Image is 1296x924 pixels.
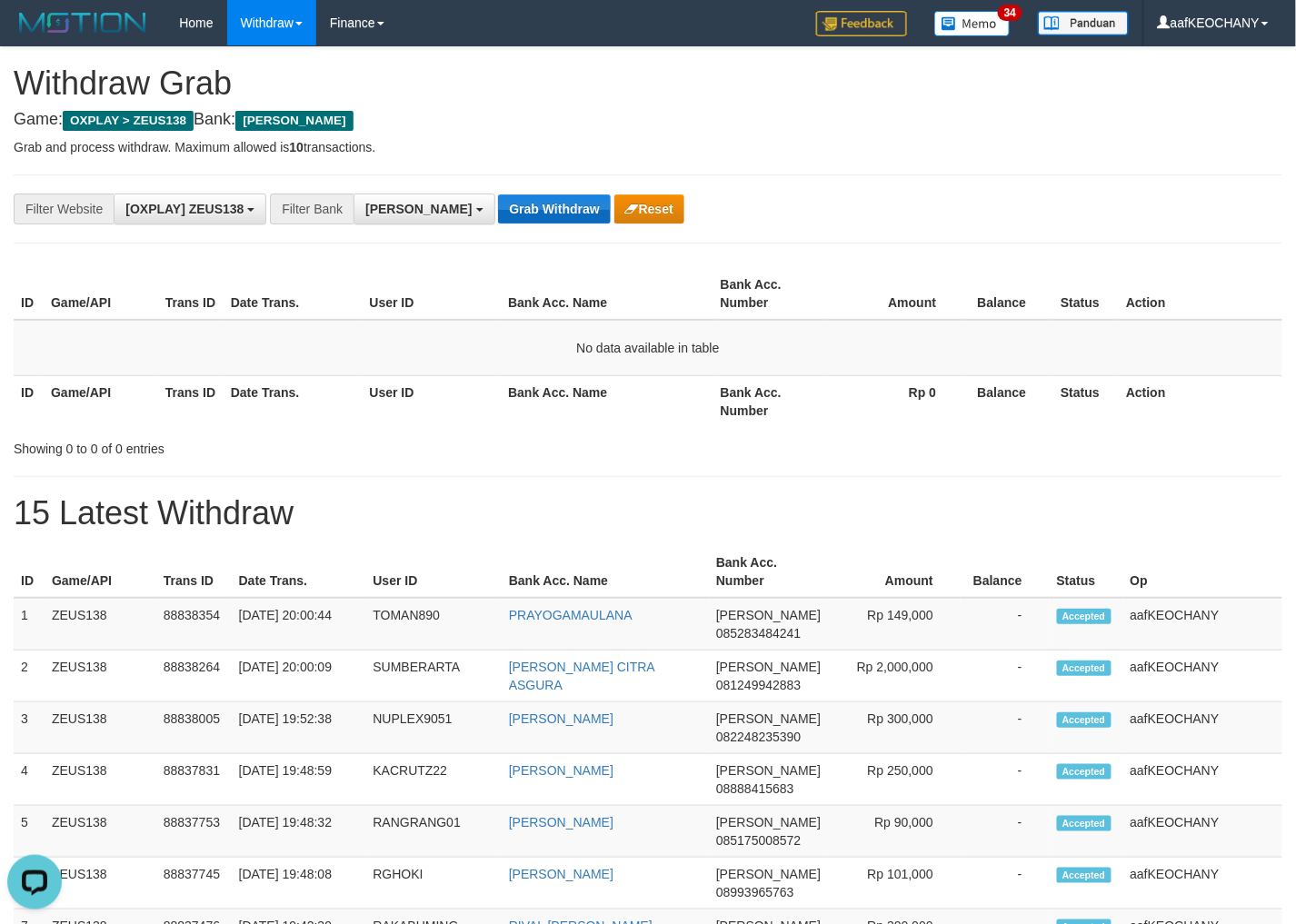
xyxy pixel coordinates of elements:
[14,546,45,598] th: ID
[1057,816,1112,831] span: Accepted
[365,754,502,806] td: KACRUTZ22
[961,546,1050,598] th: Balance
[509,660,654,692] a: [PERSON_NAME] CITRA ASGURA
[14,9,152,36] img: MOTION_logo.png
[828,546,961,598] th: Amount
[716,608,821,622] span: [PERSON_NAME]
[961,858,1050,909] td: -
[232,598,366,651] td: [DATE] 20:00:44
[63,111,194,131] span: OXPLAY > ZEUS138
[713,268,828,320] th: Bank Acc. Number
[998,5,1022,21] span: 34
[828,702,961,754] td: Rp 300,000
[45,598,156,651] td: ZEUS138
[1057,868,1112,883] span: Accepted
[1123,806,1282,858] td: aafKEOCHANY
[1053,268,1119,320] th: Status
[363,375,502,427] th: User ID
[713,375,828,427] th: Bank Acc. Number
[509,608,633,622] a: PRAYOGAMAULANA
[1053,375,1119,427] th: Status
[961,806,1050,858] td: -
[1123,546,1282,598] th: Op
[232,754,366,806] td: [DATE] 19:48:59
[14,651,45,702] td: 2
[509,815,613,830] a: [PERSON_NAME]
[45,546,156,598] th: Game/API
[365,651,502,702] td: SUMBERARTA
[1119,268,1282,320] th: Action
[289,140,304,154] strong: 10
[14,432,526,458] div: Showing 0 to 0 of 0 entries
[156,806,232,858] td: 88837753
[45,858,156,909] td: ZEUS138
[502,546,709,598] th: Bank Acc. Name
[158,375,224,427] th: Trans ID
[509,867,613,881] a: [PERSON_NAME]
[1038,11,1129,35] img: panduan.png
[14,111,1282,129] h4: Game: Bank:
[114,194,266,224] button: [OXPLAY] ZEUS138
[14,598,45,651] td: 1
[363,268,502,320] th: User ID
[1057,712,1112,728] span: Accepted
[156,546,232,598] th: Trans ID
[828,806,961,858] td: Rp 90,000
[125,202,244,216] span: [OXPLAY] ZEUS138
[1050,546,1123,598] th: Status
[44,375,158,427] th: Game/API
[7,7,62,62] button: Open LiveChat chat widget
[156,598,232,651] td: 88838354
[14,320,1282,376] td: No data available in table
[816,11,907,36] img: Feedback.jpg
[963,268,1053,320] th: Balance
[156,858,232,909] td: 88837745
[365,858,502,909] td: RGHOKI
[709,546,828,598] th: Bank Acc. Number
[45,651,156,702] td: ZEUS138
[716,730,801,744] span: Copy 082248235390 to clipboard
[1123,858,1282,909] td: aafKEOCHANY
[828,598,961,651] td: Rp 149,000
[354,194,494,224] button: [PERSON_NAME]
[961,754,1050,806] td: -
[235,111,353,131] span: [PERSON_NAME]
[224,375,363,427] th: Date Trans.
[232,651,366,702] td: [DATE] 20:00:09
[365,202,472,216] span: [PERSON_NAME]
[1123,754,1282,806] td: aafKEOCHANY
[509,711,613,726] a: [PERSON_NAME]
[716,711,821,726] span: [PERSON_NAME]
[828,268,964,320] th: Amount
[14,806,45,858] td: 5
[14,268,44,320] th: ID
[501,268,713,320] th: Bank Acc. Name
[1057,661,1112,676] span: Accepted
[716,626,801,641] span: Copy 085283484241 to clipboard
[365,806,502,858] td: RANGRANG01
[828,858,961,909] td: Rp 101,000
[1123,702,1282,754] td: aafKEOCHANY
[828,754,961,806] td: Rp 250,000
[961,651,1050,702] td: -
[498,194,610,224] button: Grab Withdraw
[963,375,1053,427] th: Balance
[501,375,713,427] th: Bank Acc. Name
[45,806,156,858] td: ZEUS138
[14,495,1282,532] h1: 15 Latest Withdraw
[716,885,794,899] span: Copy 08993965763 to clipboard
[1123,598,1282,651] td: aafKEOCHANY
[232,702,366,754] td: [DATE] 19:52:38
[828,651,961,702] td: Rp 2,000,000
[14,138,1282,156] p: Grab and process withdraw. Maximum allowed is transactions.
[365,702,502,754] td: NUPLEX9051
[716,867,821,881] span: [PERSON_NAME]
[828,375,964,427] th: Rp 0
[156,702,232,754] td: 88838005
[716,781,794,796] span: Copy 08888415683 to clipboard
[232,806,366,858] td: [DATE] 19:48:32
[1057,609,1112,624] span: Accepted
[365,598,502,651] td: TOMAN890
[509,763,613,778] a: [PERSON_NAME]
[1057,764,1112,780] span: Accepted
